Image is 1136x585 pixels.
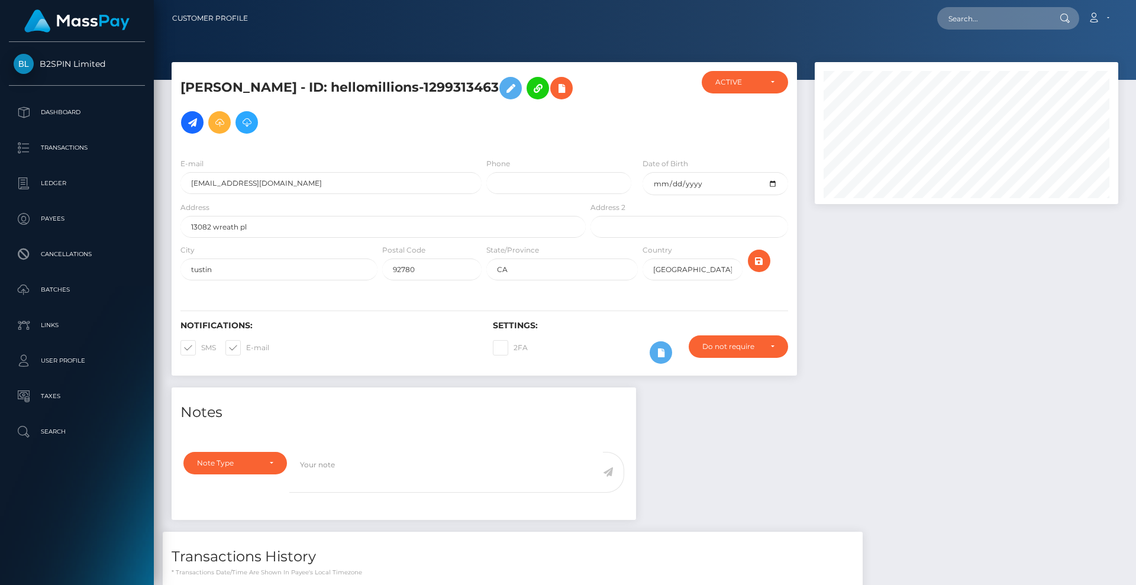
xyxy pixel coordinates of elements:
[14,210,140,228] p: Payees
[14,423,140,441] p: Search
[14,316,140,334] p: Links
[14,139,140,157] p: Transactions
[180,202,209,213] label: Address
[197,458,260,468] div: Note Type
[9,311,145,340] a: Links
[180,159,204,169] label: E-mail
[172,568,854,577] p: * Transactions date/time are shown in payee's local timezone
[180,245,195,256] label: City
[181,111,204,134] a: Initiate Payout
[172,547,854,567] h4: Transactions History
[14,174,140,192] p: Ledger
[9,382,145,411] a: Taxes
[183,452,287,474] button: Note Type
[937,7,1048,30] input: Search...
[14,387,140,405] p: Taxes
[14,352,140,370] p: User Profile
[180,71,579,140] h5: [PERSON_NAME] - ID: hellomillions-1299313463
[493,340,528,355] label: 2FA
[9,275,145,305] a: Batches
[689,335,788,358] button: Do not require
[180,321,475,331] h6: Notifications:
[486,159,510,169] label: Phone
[643,245,672,256] label: Country
[702,342,761,351] div: Do not require
[9,98,145,127] a: Dashboard
[14,54,34,74] img: B2SPIN Limited
[9,417,145,447] a: Search
[382,245,425,256] label: Postal Code
[9,204,145,234] a: Payees
[225,340,269,355] label: E-mail
[493,321,788,331] h6: Settings:
[14,245,140,263] p: Cancellations
[9,169,145,198] a: Ledger
[9,240,145,269] a: Cancellations
[9,59,145,69] span: B2SPIN Limited
[643,159,688,169] label: Date of Birth
[24,9,130,33] img: MassPay Logo
[172,6,248,31] a: Customer Profile
[14,104,140,121] p: Dashboard
[180,340,216,355] label: SMS
[14,281,140,299] p: Batches
[9,346,145,376] a: User Profile
[715,77,761,87] div: ACTIVE
[590,202,625,213] label: Address 2
[702,71,788,93] button: ACTIVE
[9,133,145,163] a: Transactions
[486,245,539,256] label: State/Province
[180,402,627,423] h4: Notes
